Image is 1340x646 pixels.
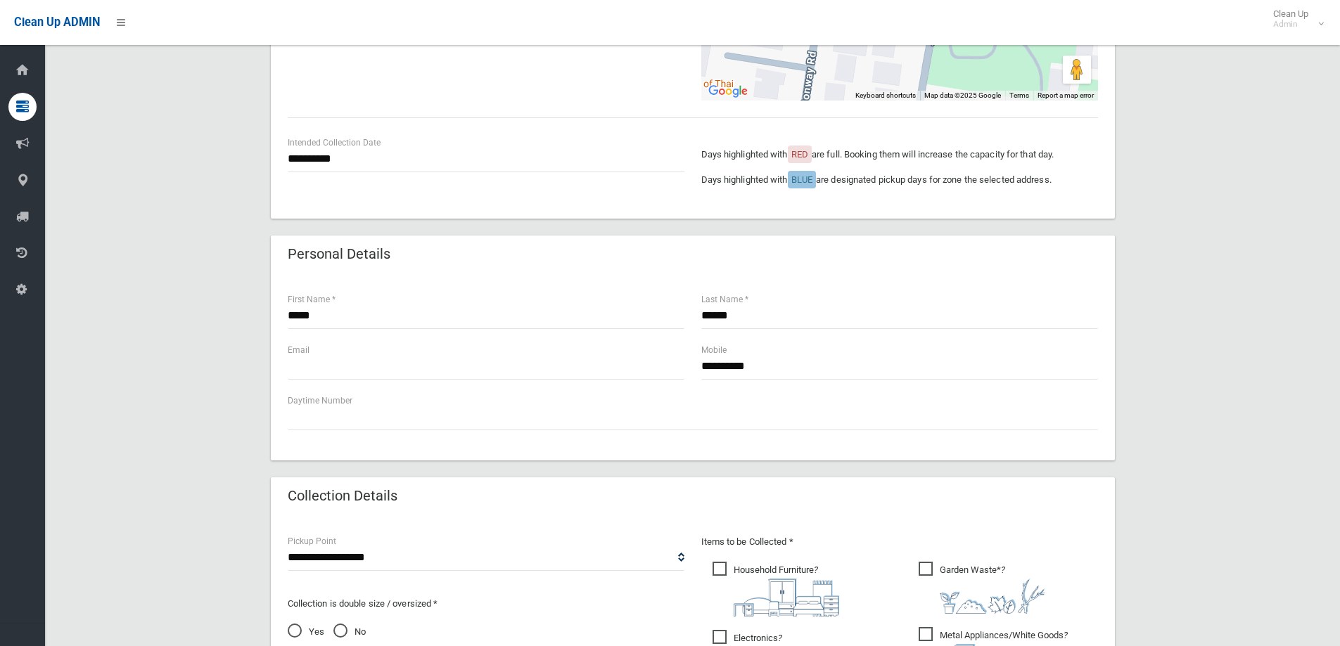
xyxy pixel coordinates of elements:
p: Days highlighted with are full. Booking them will increase the capacity for that day. [701,146,1098,163]
span: Clean Up ADMIN [14,15,100,29]
img: aa9efdbe659d29b613fca23ba79d85cb.png [734,579,839,616]
p: Days highlighted with are designated pickup days for zone the selected address. [701,172,1098,188]
img: 4fd8a5c772b2c999c83690221e5242e0.png [940,579,1045,614]
span: No [333,624,366,640]
i: ? [734,564,839,616]
header: Personal Details [271,240,407,268]
span: Garden Waste* [919,562,1045,614]
span: Map data ©2025 Google [924,91,1001,99]
span: Household Furniture [713,562,839,616]
button: Keyboard shortcuts [855,91,916,101]
p: Items to be Collected * [701,534,1098,550]
a: Report a map error [1038,91,1094,99]
p: Collection is double size / oversized * [288,595,684,612]
span: Yes [288,624,324,640]
header: Collection Details [271,482,414,510]
button: Drag Pegman onto the map to open Street View [1063,56,1091,84]
span: RED [791,149,808,160]
a: Terms (opens in new tab) [1009,91,1029,99]
span: BLUE [791,174,812,185]
i: ? [940,564,1045,614]
small: Admin [1273,19,1308,30]
span: Clean Up [1266,8,1322,30]
img: Google [705,82,751,101]
a: Open this area in Google Maps (opens a new window) [705,82,751,101]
